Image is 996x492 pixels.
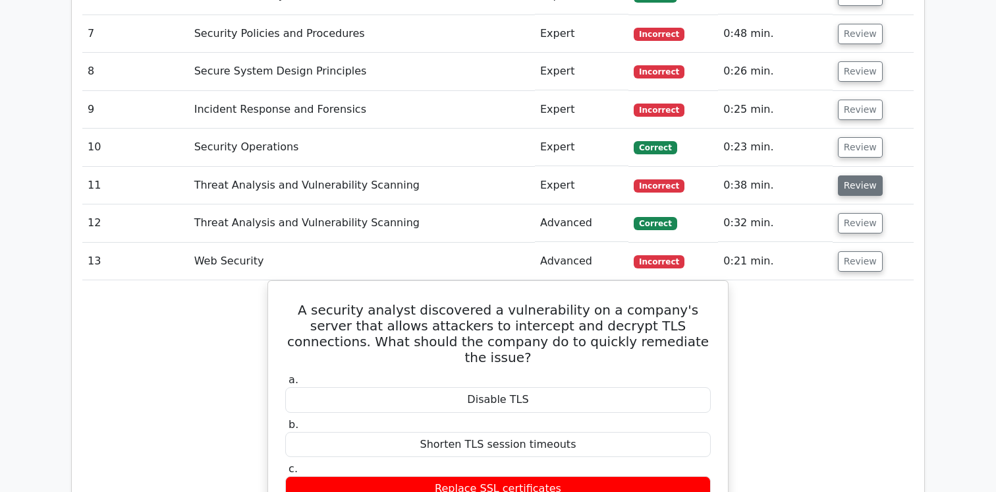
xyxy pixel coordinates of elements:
button: Review [838,100,883,120]
td: Security Policies and Procedures [189,15,535,53]
td: 0:23 min. [718,129,833,166]
td: Threat Analysis and Vulnerability Scanning [189,204,535,242]
td: 0:38 min. [718,167,833,204]
td: 0:26 min. [718,53,833,90]
span: Correct [634,141,677,154]
td: Advanced [535,243,628,280]
td: 0:25 min. [718,91,833,129]
span: Incorrect [634,179,684,193]
td: 7 [82,15,189,53]
td: Threat Analysis and Vulnerability Scanning [189,167,535,204]
span: Incorrect [634,28,684,41]
td: Expert [535,167,628,204]
td: Security Operations [189,129,535,166]
button: Review [838,61,883,82]
button: Review [838,251,883,272]
td: Advanced [535,204,628,242]
td: 11 [82,167,189,204]
button: Review [838,137,883,158]
button: Review [838,175,883,196]
td: Expert [535,129,628,166]
td: 8 [82,53,189,90]
div: Shorten TLS session timeouts [285,432,711,458]
td: Incident Response and Forensics [189,91,535,129]
td: Web Security [189,243,535,280]
td: 0:21 min. [718,243,833,280]
span: Incorrect [634,104,684,117]
td: 10 [82,129,189,166]
td: 0:48 min. [718,15,833,53]
td: Expert [535,15,628,53]
span: Correct [634,217,677,230]
button: Review [838,24,883,44]
span: b. [289,418,298,431]
div: Disable TLS [285,387,711,413]
td: 0:32 min. [718,204,833,242]
span: Incorrect [634,65,684,78]
span: Incorrect [634,255,684,268]
span: a. [289,373,298,386]
button: Review [838,213,883,233]
td: Secure System Design Principles [189,53,535,90]
td: 13 [82,243,189,280]
span: c. [289,462,298,475]
h5: A security analyst discovered a vulnerability on a company's server that allows attackers to inte... [284,302,712,365]
td: Expert [535,91,628,129]
td: 9 [82,91,189,129]
td: Expert [535,53,628,90]
td: 12 [82,204,189,242]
